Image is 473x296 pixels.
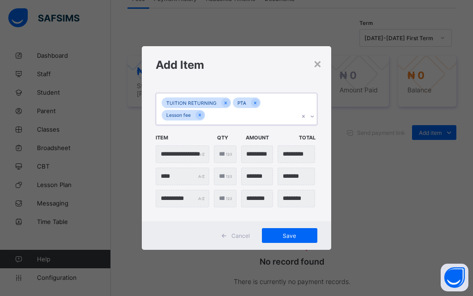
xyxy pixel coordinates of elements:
span: Qty [217,130,241,145]
h1: Add Item [156,58,317,72]
button: Open asap [441,264,468,291]
div: PTA [233,97,251,108]
span: Cancel [231,232,250,239]
div: Lesson fee [162,110,195,121]
span: Save [269,232,310,239]
div: × [313,55,322,71]
div: TUITION RETURNING [162,97,221,108]
span: Amount [246,130,294,145]
span: Total [299,130,323,145]
span: Item [156,130,212,145]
